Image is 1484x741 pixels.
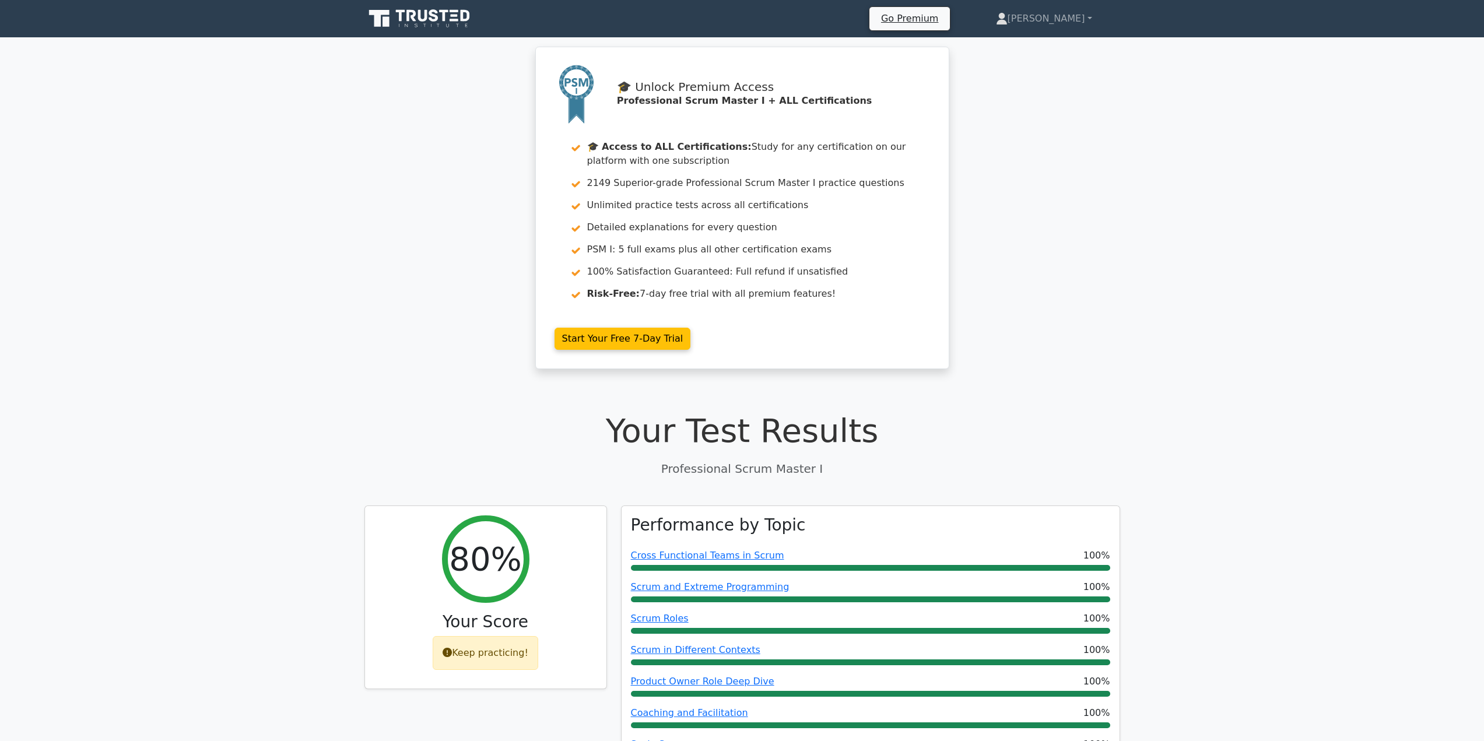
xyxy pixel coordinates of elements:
[1083,675,1110,689] span: 100%
[631,581,790,592] a: Scrum and Extreme Programming
[631,515,806,535] h3: Performance by Topic
[364,460,1120,477] p: Professional Scrum Master I
[1083,706,1110,720] span: 100%
[968,7,1120,30] a: [PERSON_NAME]
[874,10,945,26] a: Go Premium
[555,328,691,350] a: Start Your Free 7-Day Trial
[1083,643,1110,657] span: 100%
[631,676,774,687] a: Product Owner Role Deep Dive
[631,707,748,718] a: Coaching and Facilitation
[1083,580,1110,594] span: 100%
[1083,549,1110,563] span: 100%
[364,411,1120,450] h1: Your Test Results
[631,550,784,561] a: Cross Functional Teams in Scrum
[631,613,689,624] a: Scrum Roles
[433,636,538,670] div: Keep practicing!
[374,612,597,632] h3: Your Score
[631,644,760,655] a: Scrum in Different Contexts
[1083,612,1110,626] span: 100%
[449,539,521,578] h2: 80%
